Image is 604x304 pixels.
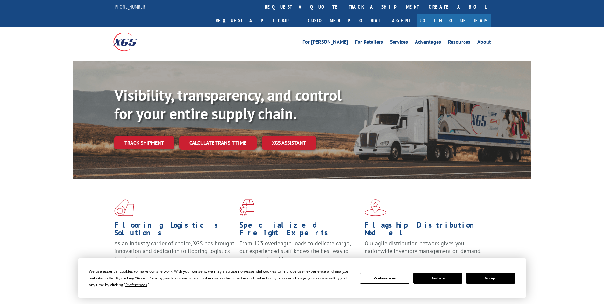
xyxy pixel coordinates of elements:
[355,40,383,47] a: For Retailers
[114,136,174,149] a: Track shipment
[114,221,235,240] h1: Flooring Logistics Solutions
[113,4,146,10] a: [PHONE_NUMBER]
[390,40,408,47] a: Services
[413,273,462,284] button: Decline
[114,85,342,123] b: Visibility, transparency, and control for your entire supply chain.
[125,282,147,287] span: Preferences
[360,273,409,284] button: Preferences
[114,199,134,216] img: xgs-icon-total-supply-chain-intelligence-red
[365,240,482,255] span: Our agile distribution network gives you nationwide inventory management on demand.
[89,268,352,288] div: We use essential cookies to make our site work. With your consent, we may also use non-essential ...
[448,40,470,47] a: Resources
[78,258,526,298] div: Cookie Consent Prompt
[114,240,234,262] span: As an industry carrier of choice, XGS has brought innovation and dedication to flooring logistics...
[239,199,254,216] img: xgs-icon-focused-on-flooring-red
[365,221,485,240] h1: Flagship Distribution Model
[211,14,303,27] a: Request a pickup
[417,14,491,27] a: Join Our Team
[179,136,257,150] a: Calculate transit time
[303,14,386,27] a: Customer Portal
[253,275,276,281] span: Cookie Policy
[386,14,417,27] a: Agent
[262,136,316,150] a: XGS ASSISTANT
[239,221,360,240] h1: Specialized Freight Experts
[466,273,515,284] button: Accept
[415,40,441,47] a: Advantages
[365,199,387,216] img: xgs-icon-flagship-distribution-model-red
[239,240,360,268] p: From 123 overlength loads to delicate cargo, our experienced staff knows the best way to move you...
[302,40,348,47] a: For [PERSON_NAME]
[477,40,491,47] a: About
